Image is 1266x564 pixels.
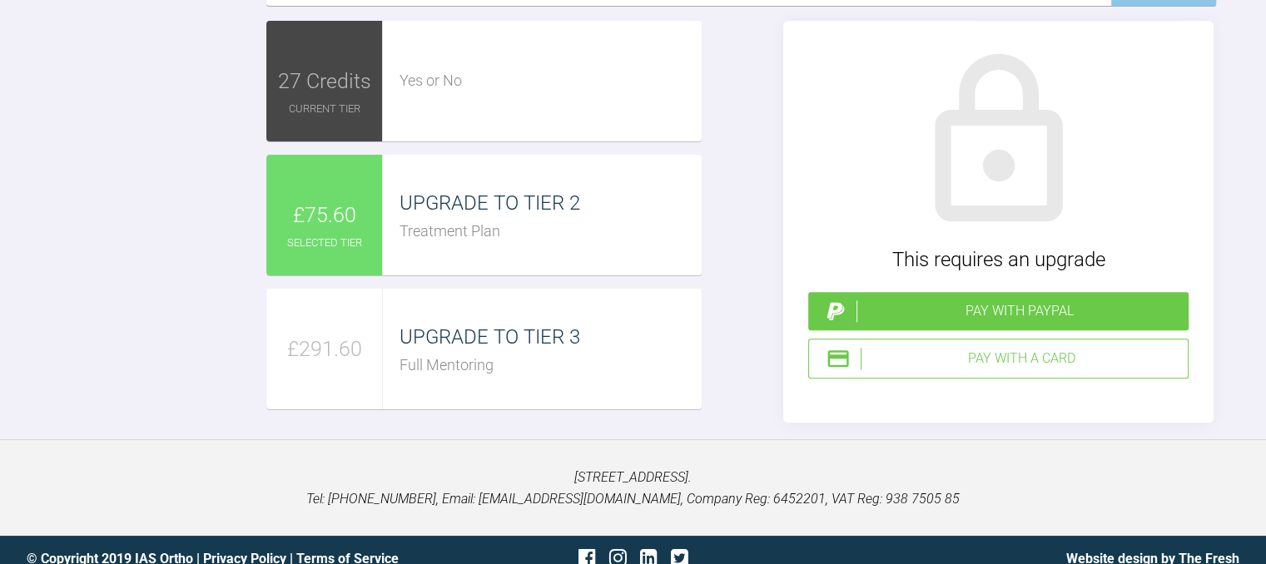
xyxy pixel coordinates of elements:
[278,65,371,98] span: 27 Credits
[823,299,848,324] img: paypal.a7a4ce45.svg
[826,346,851,371] img: stripeIcon.ae7d7783.svg
[400,191,580,215] span: UPGRADE TO TIER 2
[400,220,701,244] div: Treatment Plan
[400,69,701,93] div: Yes or No
[903,46,1095,237] img: lock.6dc949b6.svg
[293,199,356,232] span: £75.60
[287,333,362,366] span: £291.60
[861,348,1181,369] div: Pay with a Card
[400,325,580,349] span: UPGRADE TO TIER 3
[808,244,1189,275] div: This requires an upgrade
[27,467,1239,509] p: [STREET_ADDRESS]. Tel: [PHONE_NUMBER], Email: [EMAIL_ADDRESS][DOMAIN_NAME], Company Reg: 6452201,...
[400,354,701,378] div: Full Mentoring
[856,300,1182,322] div: Pay with PayPal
